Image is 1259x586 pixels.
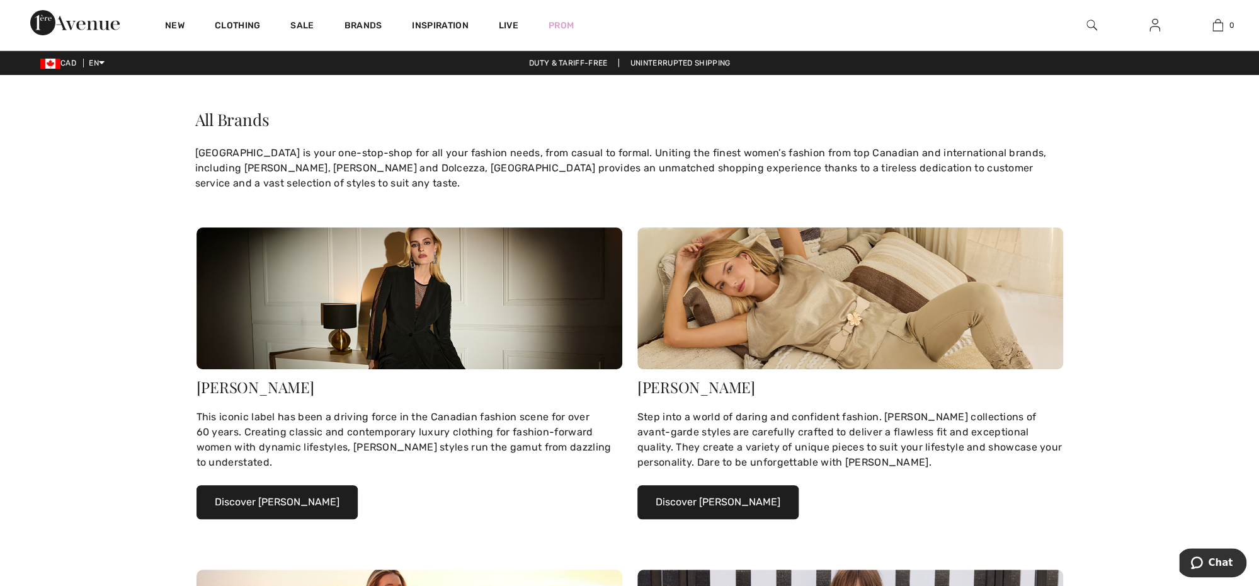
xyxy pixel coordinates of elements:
a: Clothing [215,20,260,33]
div: [GEOGRAPHIC_DATA] is your one-stop-shop for all your fashion needs, from casual to formal. Unitin... [189,139,1071,197]
img: Joseph Ribkoff [197,227,622,369]
div: Step into a world of daring and confident fashion. [PERSON_NAME] collections of avant-garde style... [637,410,1063,470]
a: 0 [1187,18,1248,33]
div: [PERSON_NAME] [637,379,1063,394]
a: Brands [345,20,382,33]
img: Frank Lyman [637,227,1063,369]
img: My Info [1149,18,1160,33]
img: search the website [1086,18,1097,33]
span: EN [89,59,105,67]
span: Inspiration [412,20,468,33]
a: Sign In [1139,18,1170,33]
button: Discover [PERSON_NAME] [197,485,358,519]
span: 0 [1229,20,1234,31]
h1: All Brands [189,105,1071,134]
a: Live [499,19,518,32]
iframe: Opens a widget where you can chat to one of our agents [1179,548,1246,580]
div: This iconic label has been a driving force in the Canadian fashion scene for over 60 years. Creat... [197,410,622,470]
div: [PERSON_NAME] [197,379,622,394]
a: New [165,20,185,33]
button: Discover [PERSON_NAME] [637,485,799,519]
img: Canadian Dollar [40,59,60,69]
span: CAD [40,59,81,67]
a: Prom [549,19,574,32]
a: Sale [290,20,314,33]
img: 1ère Avenue [30,10,120,35]
img: My Bag [1212,18,1223,33]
